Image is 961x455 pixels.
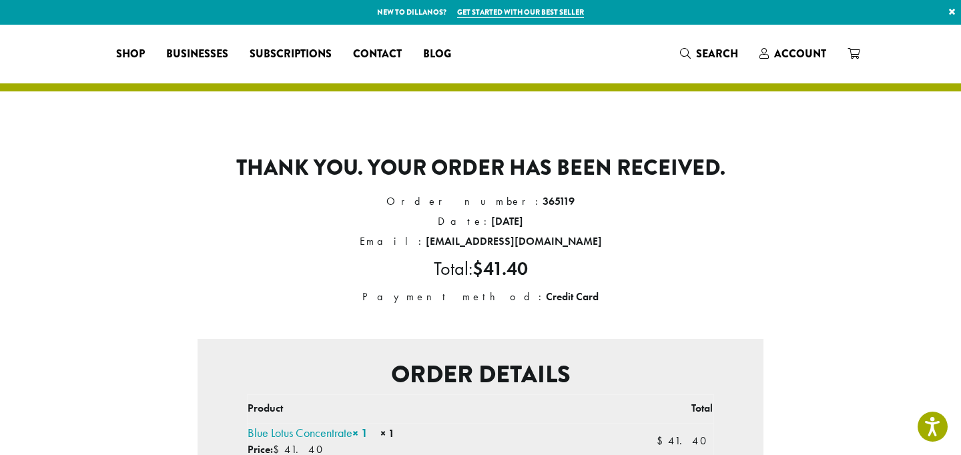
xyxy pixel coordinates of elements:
span: $ [657,434,668,448]
bdi: 41.40 [472,257,528,280]
span: Shop [116,46,145,63]
span: Search [696,46,738,61]
a: Search [669,43,749,65]
strong: × 1 [380,426,394,440]
a: Get started with our best seller [457,7,584,18]
span: Blog [423,46,451,63]
bdi: 41.40 [657,434,713,448]
a: Blue Lotus Concentrate× 1 [248,425,368,440]
li: Payment method: [198,287,763,307]
strong: [DATE] [491,214,523,228]
span: Account [774,46,826,61]
span: $ [472,257,483,280]
span: Businesses [166,46,228,63]
th: Product [248,395,573,424]
h2: Order details [208,360,753,389]
li: Order number: [198,191,763,211]
strong: × 1 [352,425,368,440]
strong: 365119 [543,194,575,208]
strong: Credit Card [546,290,599,304]
li: Date: [198,211,763,232]
span: Subscriptions [250,46,332,63]
li: Total: [198,252,763,287]
th: Total [573,395,713,424]
li: Email: [198,232,763,252]
strong: [EMAIL_ADDRESS][DOMAIN_NAME] [426,234,602,248]
a: Shop [105,43,155,65]
span: Contact [353,46,402,63]
p: Thank you. Your order has been received. [198,155,763,181]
